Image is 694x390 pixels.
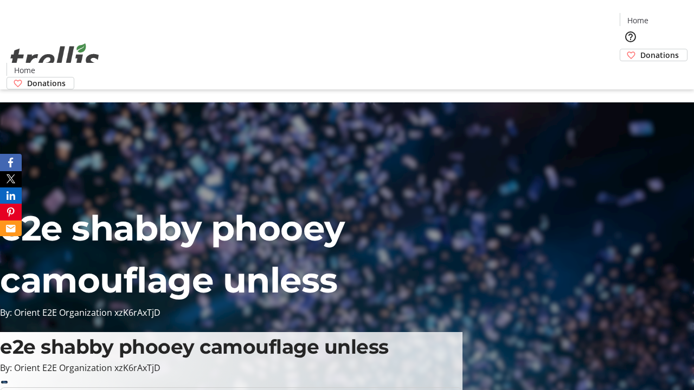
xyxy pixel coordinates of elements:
span: Donations [640,49,679,61]
span: Home [627,15,648,26]
button: Cart [620,61,641,83]
a: Home [7,64,42,76]
img: Orient E2E Organization xzK6rAxTjD's Logo [7,31,103,86]
a: Donations [620,49,687,61]
button: Help [620,26,641,48]
span: Donations [27,77,66,89]
span: Home [14,64,35,76]
a: Donations [7,77,74,89]
a: Home [620,15,655,26]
